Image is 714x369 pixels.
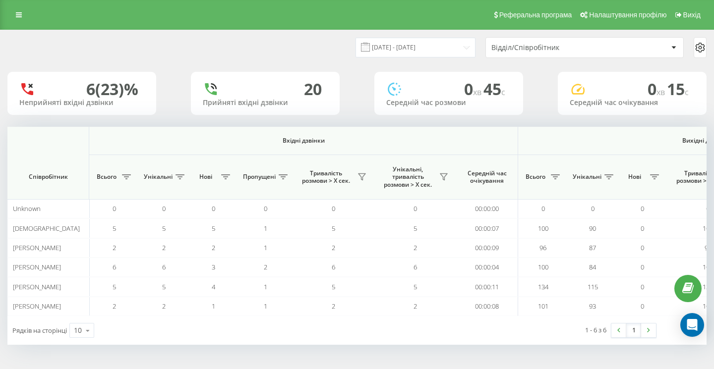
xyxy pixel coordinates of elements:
span: 0 [212,204,215,213]
span: Унікальні [573,173,601,181]
span: 45 [483,78,505,100]
div: Прийняті вхідні дзвінки [203,99,328,107]
span: 0 [162,204,166,213]
span: 90 [589,224,596,233]
span: 6 [162,263,166,271]
span: Реферальна програма [499,11,572,19]
span: 0 [648,78,667,100]
span: 100 [538,224,548,233]
span: Unknown [13,204,41,213]
span: 2 [162,243,166,252]
span: Пропущені [243,173,276,181]
span: 5 [212,224,215,233]
span: [PERSON_NAME] [13,243,61,252]
div: Open Intercom Messenger [680,313,704,337]
div: 6 (23)% [86,80,138,99]
span: 0 [641,302,644,311]
span: 2 [212,243,215,252]
div: Неприйняті вхідні дзвінки [19,99,144,107]
span: 0 [541,204,545,213]
span: 2 [113,302,116,311]
span: 0 [641,243,644,252]
span: c [501,87,505,98]
span: [PERSON_NAME] [13,263,61,271]
span: Рядків на сторінці [12,326,67,335]
span: Тривалість розмови > Х сек. [297,169,355,185]
span: 0 [706,204,710,213]
span: 6 [414,263,417,271]
span: Налаштування профілю [589,11,666,19]
td: 00:00:07 [456,218,518,238]
div: Відділ/Співробітник [491,44,610,52]
span: 0 [332,204,335,213]
span: 2 [113,243,116,252]
span: Всього [94,173,119,181]
div: Середній час розмови [386,99,511,107]
span: 1 [264,243,267,252]
span: Унікальні [144,173,173,181]
span: 1 [264,282,267,291]
span: 0 [113,204,116,213]
span: Вихід [683,11,701,19]
span: Всього [523,173,548,181]
span: 101 [703,302,713,311]
span: 0 [641,204,644,213]
span: 0 [414,204,417,213]
span: 0 [641,224,644,233]
span: 3 [212,263,215,271]
div: 1 - 6 з 6 [585,325,606,335]
span: 1 [264,302,267,311]
span: 87 [589,243,596,252]
span: Вхідні дзвінки [115,137,492,145]
span: 6 [332,263,335,271]
div: 10 [74,325,82,335]
span: Унікальні, тривалість розмови > Х сек. [379,165,436,189]
span: 134 [538,282,548,291]
div: Середній час очікування [570,99,695,107]
span: Нові [193,173,218,181]
td: 00:00:08 [456,297,518,316]
span: 93 [589,302,596,311]
span: 100 [703,263,713,271]
div: 20 [304,80,322,99]
span: 96 [705,243,712,252]
span: 0 [591,204,595,213]
span: 100 [538,263,548,271]
td: 00:00:00 [456,199,518,218]
span: 5 [332,224,335,233]
span: 1 [264,224,267,233]
span: 5 [162,282,166,291]
span: [PERSON_NAME] [13,302,61,311]
span: Середній час очікування [464,169,510,185]
span: c [685,87,689,98]
span: 84 [589,263,596,271]
span: 101 [538,302,548,311]
span: 2 [162,302,166,311]
td: 00:00:09 [456,238,518,258]
a: 1 [626,323,641,337]
span: 100 [703,224,713,233]
span: 5 [414,224,417,233]
span: 2 [264,263,267,271]
span: 96 [539,243,546,252]
span: 5 [113,224,116,233]
span: 115 [588,282,598,291]
span: 2 [332,243,335,252]
span: 5 [162,224,166,233]
td: 00:00:11 [456,277,518,296]
span: [DEMOGRAPHIC_DATA] [13,224,80,233]
span: 0 [641,263,644,271]
span: 0 [464,78,483,100]
span: хв [473,87,483,98]
span: 5 [113,282,116,291]
span: 15 [667,78,689,100]
span: 1 [212,302,215,311]
span: [PERSON_NAME] [13,282,61,291]
span: 0 [641,282,644,291]
span: Співробітник [16,173,80,181]
span: 5 [414,282,417,291]
td: 00:00:04 [456,258,518,277]
span: Нові [622,173,647,181]
span: 4 [212,282,215,291]
span: 5 [332,282,335,291]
